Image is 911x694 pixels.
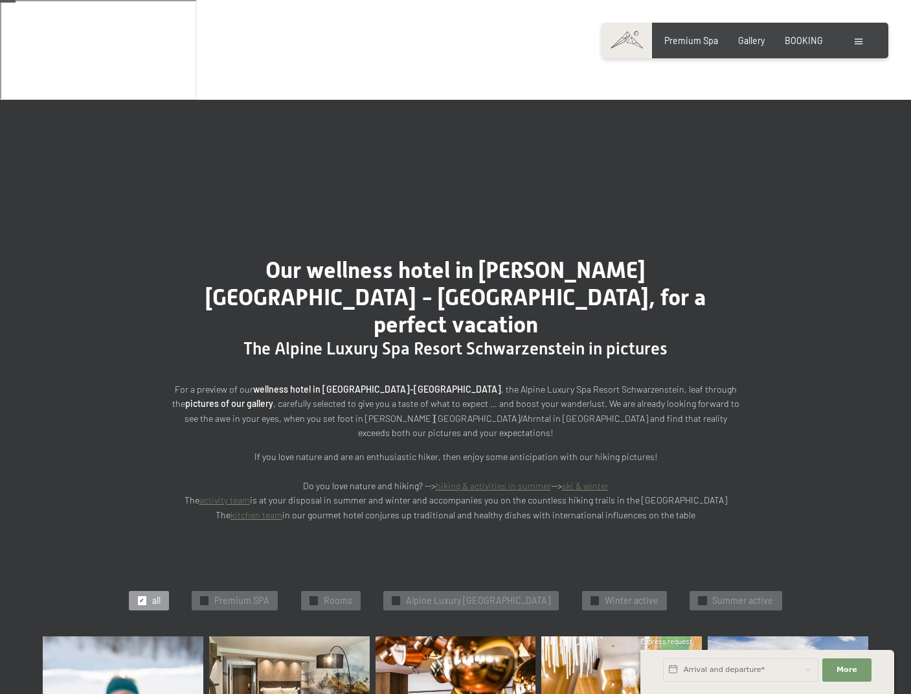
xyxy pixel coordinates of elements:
span: all [152,594,161,607]
span: ✓ [311,597,316,605]
a: Gallery [738,35,765,46]
span: ✓ [139,597,144,605]
a: hiking & activities in summer [436,480,551,491]
p: For a preview of our , the Alpine Luxury Spa Resort Schwarzenstein, leaf through the , carefully ... [171,382,741,441]
a: activity team [199,494,250,505]
p: If you love nature and are an enthusiastic hiker, then enjoy some anticipation with our hiking pi... [171,450,741,523]
span: Express request [640,637,692,645]
strong: wellness hotel in [GEOGRAPHIC_DATA]-[GEOGRAPHIC_DATA] [253,384,501,395]
span: The Alpine Luxury Spa Resort Schwarzenstein in pictures [243,339,668,358]
span: More [837,665,857,675]
a: Premium Spa [664,35,718,46]
span: Winter active [605,594,658,607]
strong: pictures of our gallery [185,398,273,409]
button: More [822,658,872,682]
span: Summer active [712,594,773,607]
span: ✓ [592,597,597,605]
span: ✓ [202,597,207,605]
a: kitchen team [231,509,282,520]
a: BOOKING [785,35,823,46]
span: ✓ [700,597,705,605]
span: Alpine Luxury [GEOGRAPHIC_DATA] [406,594,550,607]
span: Premium SPA [214,594,269,607]
span: Our wellness hotel in [PERSON_NAME][GEOGRAPHIC_DATA] - [GEOGRAPHIC_DATA], for a perfect vacation [205,257,706,338]
a: ski & winter [562,480,609,491]
span: ✓ [394,597,399,605]
span: Rooms [324,594,352,607]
